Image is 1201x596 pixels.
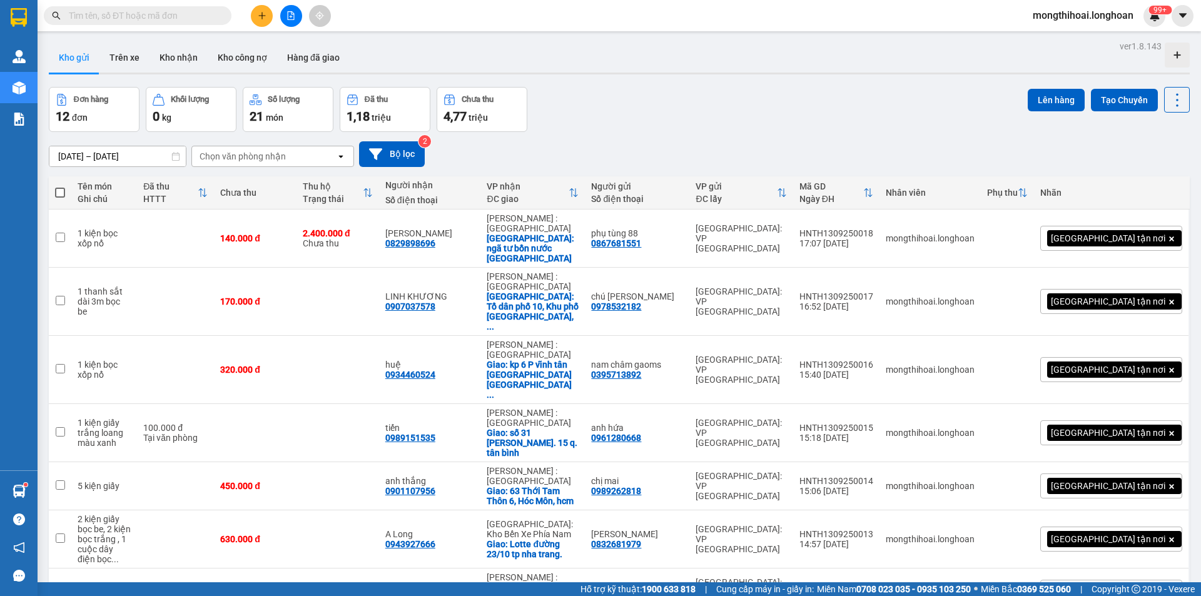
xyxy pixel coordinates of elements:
div: chị mai [591,476,683,486]
th: Toggle SortBy [480,176,585,210]
div: mongthihoai.longhoan [886,296,975,306]
div: anh tùng [591,529,683,539]
span: ... [487,390,494,400]
div: 1 kiện giấy trắng loang màu xanh [78,418,131,448]
span: Hỗ trợ kỹ thuật: [580,582,696,596]
div: Giao: 63 Thới Tam Thôn 6, Hóc Môn, hcm [487,486,579,506]
span: question-circle [13,513,25,525]
div: 17:07 [DATE] [799,238,873,248]
div: ĐC giao [487,194,569,204]
div: anh long [591,582,683,592]
sup: 1 [24,483,28,487]
div: Nhân viên [886,188,975,198]
div: 1 kiện bọc xốp nổ [78,360,131,380]
th: Toggle SortBy [137,176,214,210]
span: 1,18 [347,109,370,124]
img: icon-new-feature [1149,10,1160,21]
div: Đã thu [365,95,388,104]
span: 21 [250,109,263,124]
div: 630.000 đ [220,534,290,544]
div: 2.400.000 đ [303,228,373,238]
div: 1 kiện bọc xốp nổ [78,228,131,248]
div: [GEOGRAPHIC_DATA]: VP [GEOGRAPHIC_DATA] [696,355,786,385]
div: HNTH1309250015 [799,423,873,433]
span: | [705,582,707,596]
span: kg [162,113,171,123]
div: HNTH1309250018 [799,228,873,238]
span: search [52,11,61,20]
div: 100.000 đ [143,423,208,433]
sup: 367 [1148,6,1172,14]
span: [GEOGRAPHIC_DATA] tận nơi [1051,296,1165,307]
div: Chọn văn phòng nhận [200,150,286,163]
div: Chưa thu [303,228,373,248]
input: Tìm tên, số ĐT hoặc mã đơn [69,9,216,23]
div: 0829898696 [385,238,435,248]
div: 14:57 [DATE] [799,539,873,549]
div: Tên món [78,181,131,191]
img: warehouse-icon [13,50,26,63]
th: Toggle SortBy [793,176,879,210]
div: Mã GD [799,181,863,191]
div: mongthihoai.longhoan [886,428,975,438]
span: triệu [469,113,488,123]
button: Tạo Chuyến [1091,89,1158,111]
span: 4,77 [443,109,467,124]
button: Kho gửi [49,43,99,73]
div: Tạo kho hàng mới [1165,43,1190,68]
span: Miền Nam [817,582,971,596]
div: Giao: Lotte đường 23/10 tp nha trang. [487,539,579,559]
div: HNTH1309250016 [799,360,873,370]
div: [PERSON_NAME] : [GEOGRAPHIC_DATA] [487,572,579,592]
div: [PERSON_NAME] : [GEOGRAPHIC_DATA] [487,408,579,428]
div: Người nhận [385,180,475,190]
div: 15:18 [DATE] [799,433,873,443]
div: 0907037578 [385,301,435,311]
span: plus [258,11,266,20]
button: Kho nhận [149,43,208,73]
div: anh thắng [385,476,475,486]
div: 16:52 [DATE] [799,301,873,311]
span: [GEOGRAPHIC_DATA] tận nơi [1051,533,1165,545]
div: Đã thu [143,181,198,191]
div: Khối lượng [171,95,209,104]
button: Hàng đã giao [277,43,350,73]
div: 5 kiện giấy [78,481,131,491]
button: Đơn hàng12đơn [49,87,139,132]
div: mongthihoai.longhoan [886,233,975,243]
span: aim [315,11,324,20]
div: 0901107956 [385,486,435,496]
span: đơn [72,113,88,123]
div: Giao: kp 6 P vĩnh tân tp tân uyên tỉnh bình dương [487,360,579,400]
div: [GEOGRAPHIC_DATA]: VP [GEOGRAPHIC_DATA] [696,223,786,253]
button: file-add [280,5,302,27]
strong: 1900 633 818 [642,584,696,594]
div: Số điện thoại [385,195,475,205]
button: Chưa thu4,77 triệu [437,87,527,132]
button: Khối lượng0kg [146,87,236,132]
span: ... [487,321,494,331]
th: Toggle SortBy [981,176,1034,210]
div: 320.000 đ [220,365,290,375]
div: Thu hộ [303,181,363,191]
span: notification [13,542,25,553]
div: mongthihoai.longhoan [886,534,975,544]
span: 12 [56,109,69,124]
div: 0867681551 [591,238,641,248]
span: ... [111,554,119,564]
sup: 2 [418,135,431,148]
span: [GEOGRAPHIC_DATA] tận nơi [1051,480,1165,492]
span: copyright [1132,585,1140,593]
div: 0978532182 [591,301,641,311]
div: Giao: Tổ dân phố 10, Khu phố Phước Lập, Phường Mỹ Xuân, Thị xã Phú Mỹ, Tỉnh Bà Rịa - Vũng Tàu [487,291,579,331]
div: [PERSON_NAME] : [GEOGRAPHIC_DATA] [487,340,579,360]
div: nam châm gaoms [591,360,683,370]
div: chú huỳnh khải [591,291,683,301]
div: 15:06 [DATE] [799,486,873,496]
div: 0395713892 [591,370,641,380]
div: 0989262818 [591,486,641,496]
div: huệ [385,360,475,370]
div: mongthihoai.longhoan [886,365,975,375]
div: 15:40 [DATE] [799,370,873,380]
img: logo-vxr [11,8,27,27]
